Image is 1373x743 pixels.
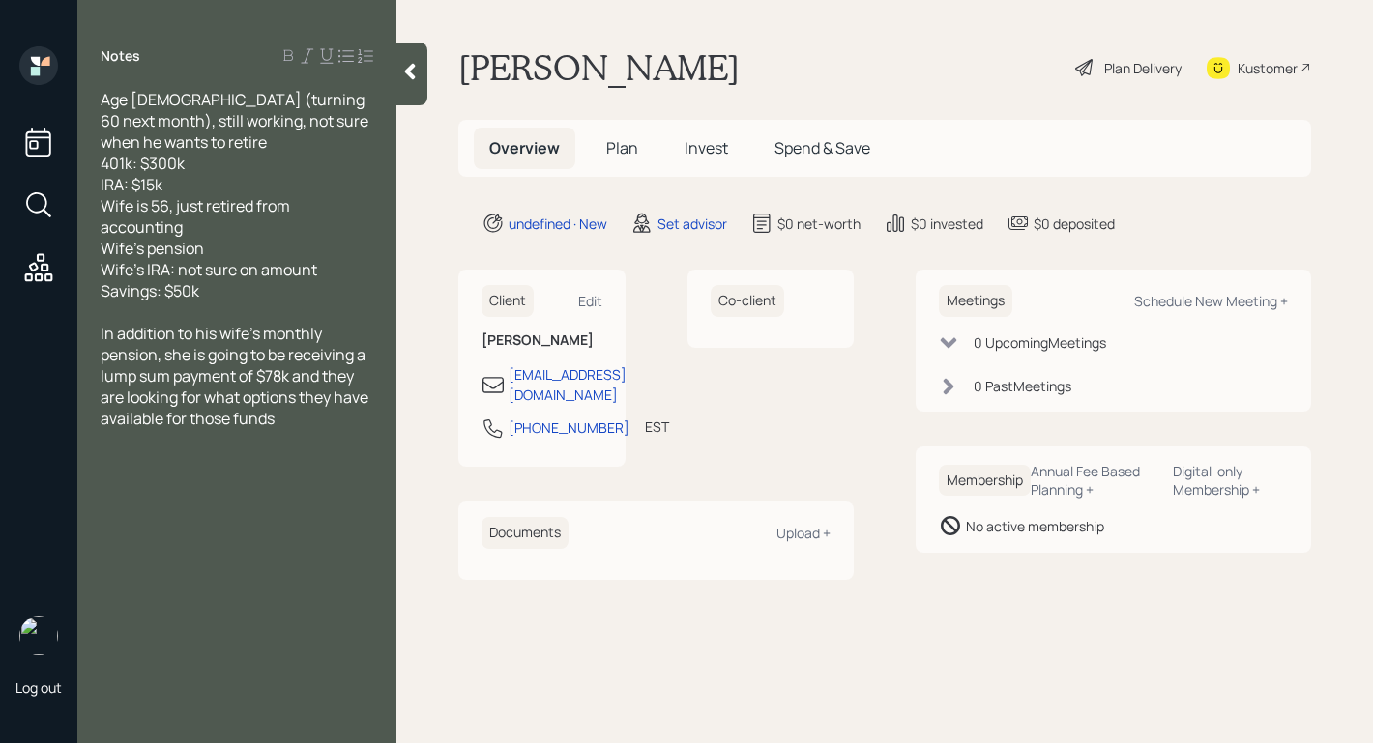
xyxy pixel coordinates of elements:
[939,465,1031,497] h6: Membership
[101,238,204,259] span: Wife's pension
[711,285,784,317] h6: Co-client
[1134,292,1288,310] div: Schedule New Meeting +
[15,678,62,697] div: Log out
[101,323,371,429] span: In addition to his wife's monthly pension, she is going to be receiving a lump sum payment of $78...
[1173,462,1288,499] div: Digital-only Membership +
[657,214,727,234] div: Set advisor
[1031,462,1157,499] div: Annual Fee Based Planning +
[974,332,1106,353] div: 0 Upcoming Meeting s
[974,376,1071,396] div: 0 Past Meeting s
[1034,214,1115,234] div: $0 deposited
[458,46,740,89] h1: [PERSON_NAME]
[939,285,1012,317] h6: Meetings
[101,89,371,153] span: Age [DEMOGRAPHIC_DATA] (turning 60 next month), still working, not sure when he wants to retire
[606,137,638,158] span: Plan
[774,137,870,158] span: Spend & Save
[101,153,185,174] span: 401k: $300k
[509,364,627,405] div: [EMAIL_ADDRESS][DOMAIN_NAME]
[1238,58,1298,78] div: Kustomer
[1104,58,1182,78] div: Plan Delivery
[482,517,569,549] h6: Documents
[489,137,560,158] span: Overview
[777,214,861,234] div: $0 net-worth
[685,137,728,158] span: Invest
[776,524,831,542] div: Upload +
[101,259,317,280] span: Wife's IRA: not sure on amount
[101,280,199,301] span: Savings: $50k
[101,174,162,195] span: IRA: $15k
[482,332,602,349] h6: [PERSON_NAME]
[101,195,293,238] span: Wife is 56, just retired from accounting
[482,285,534,317] h6: Client
[966,516,1104,536] div: No active membership
[645,416,669,437] div: EST
[509,417,629,438] div: [PHONE_NUMBER]
[19,616,58,655] img: robby-grisanti-headshot.png
[911,214,983,234] div: $0 invested
[509,214,607,234] div: undefined · New
[578,292,602,310] div: Edit
[101,46,140,66] label: Notes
